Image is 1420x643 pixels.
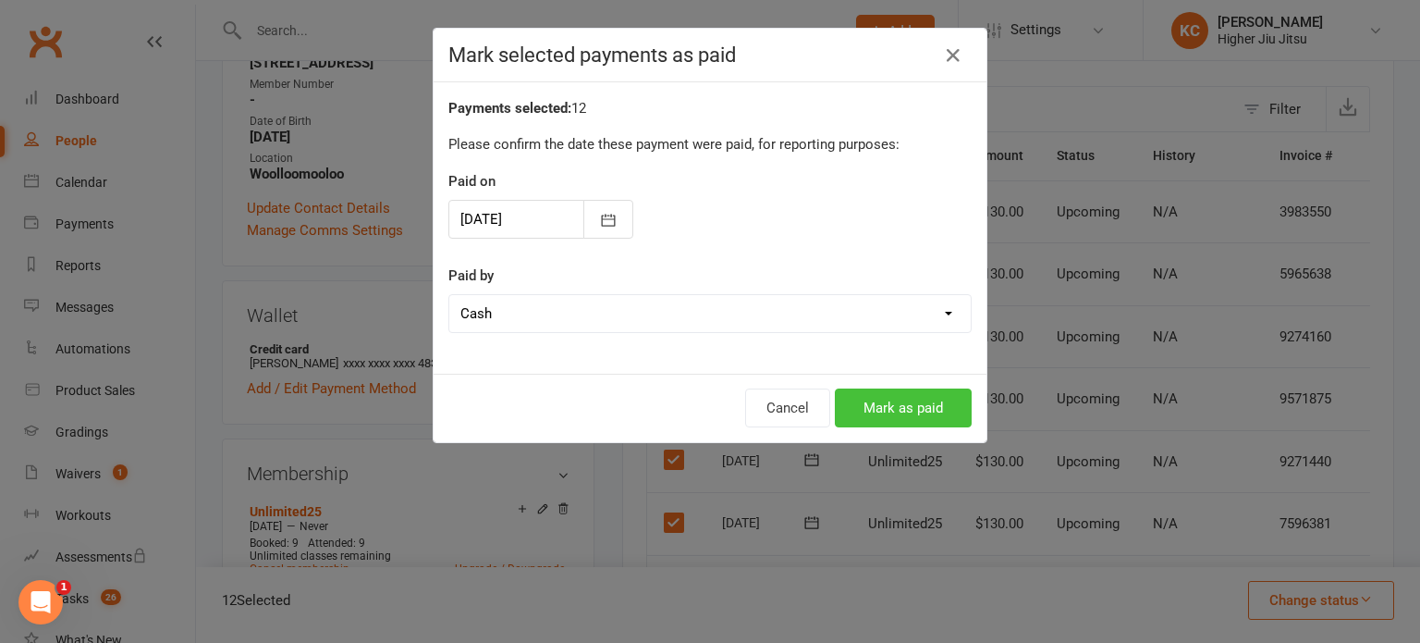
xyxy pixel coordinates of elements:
[938,41,968,70] button: Close
[448,170,496,192] label: Paid on
[448,100,571,117] strong: Payments selected:
[18,580,63,624] iframe: Intercom live chat
[448,133,972,155] p: Please confirm the date these payment were paid, for reporting purposes:
[835,389,972,427] button: Mark as paid
[448,43,972,67] h4: Mark selected payments as paid
[745,389,830,427] button: Cancel
[448,265,494,287] label: Paid by
[56,580,71,595] span: 1
[448,97,972,119] div: 12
